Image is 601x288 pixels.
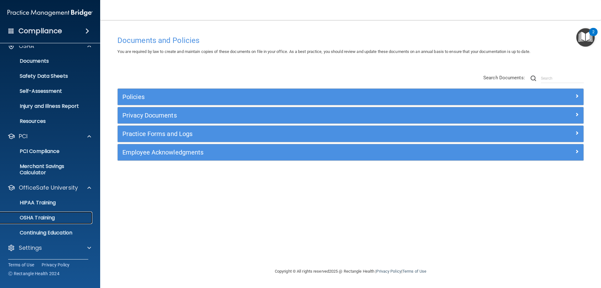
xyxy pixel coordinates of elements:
[8,42,91,50] a: OSHA
[117,36,584,45] h4: Documents and Policies
[122,129,579,139] a: Practice Forms and Logs
[4,163,90,176] p: Merchant Savings Calculator
[19,244,42,252] p: Settings
[122,93,462,100] h5: Policies
[122,149,462,156] h5: Employee Acknowledgments
[4,103,90,109] p: Injury and Illness Report
[4,148,90,154] p: PCI Compliance
[8,184,91,191] a: OfficeSafe University
[4,73,90,79] p: Safety Data Sheets
[576,28,595,47] button: Open Resource Center, 2 new notifications
[42,262,70,268] a: Privacy Policy
[117,49,530,54] span: You are required by law to create and maintain copies of these documents on file in your office. ...
[402,269,426,274] a: Terms of Use
[8,270,59,277] span: Ⓒ Rectangle Health 2024
[122,110,579,120] a: Privacy Documents
[376,269,401,274] a: Privacy Policy
[122,112,462,119] h5: Privacy Documents
[483,75,525,81] span: Search Documents:
[8,133,91,140] a: PCI
[18,27,62,35] h4: Compliance
[122,92,579,102] a: Policies
[4,58,90,64] p: Documents
[122,147,579,157] a: Employee Acknowledgments
[531,76,536,81] img: ic-search.3b580494.png
[592,32,594,40] div: 2
[4,230,90,236] p: Continuing Education
[4,200,56,206] p: HIPAA Training
[4,215,55,221] p: OSHA Training
[8,7,93,19] img: PMB logo
[236,261,465,281] div: Copyright © All rights reserved 2025 @ Rectangle Health | |
[8,244,91,252] a: Settings
[8,262,34,268] a: Terms of Use
[122,130,462,137] h5: Practice Forms and Logs
[4,118,90,124] p: Resources
[19,184,78,191] p: OfficeSafe University
[541,74,584,83] input: Search
[4,88,90,94] p: Self-Assessment
[19,133,28,140] p: PCI
[19,42,34,50] p: OSHA
[493,243,593,269] iframe: Drift Widget Chat Controller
